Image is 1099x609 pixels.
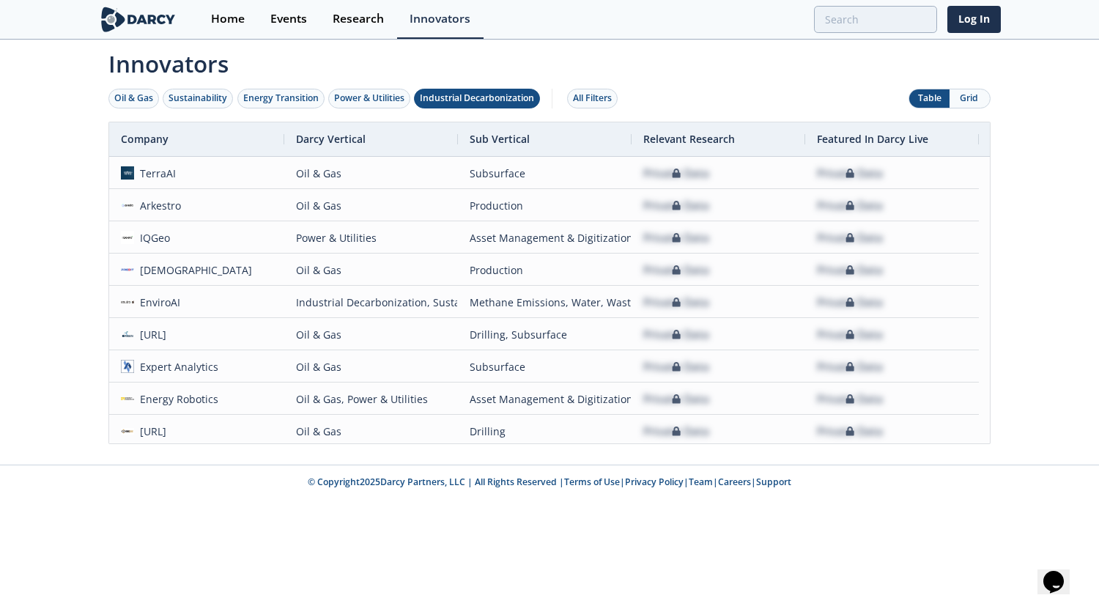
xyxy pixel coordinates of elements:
span: Darcy Vertical [296,132,366,146]
div: [DEMOGRAPHIC_DATA] [134,254,253,286]
div: Private Data [643,254,709,286]
div: [URL] [134,319,167,350]
div: Private Data [643,190,709,221]
a: Privacy Policy [625,476,684,488]
a: Support [756,476,791,488]
div: Private Data [643,319,709,350]
img: 013d125c-7ae7-499e-bb99-1411a431e725 [121,199,134,212]
img: 698d5ddf-2f23-4460-acb2-9d7e0064abf0 [121,360,134,373]
div: Oil & Gas [296,416,446,447]
div: All Filters [573,92,612,105]
a: Careers [718,476,751,488]
div: Private Data [643,351,709,383]
div: Oil & Gas [114,92,153,105]
div: Private Data [817,158,883,189]
button: Energy Transition [237,89,325,108]
div: Home [211,13,245,25]
div: Oil & Gas [296,254,446,286]
div: [URL] [134,416,167,447]
div: Energy Robotics [134,383,219,415]
img: iqgeo.com.png [121,231,134,244]
div: Power & Utilities [334,92,404,105]
button: Grid [950,89,990,108]
div: Private Data [817,319,883,350]
img: d7de9a7f-56bb-4078-a681-4fbb194b1cab [121,392,134,405]
div: Industrial Decarbonization [420,92,534,105]
div: Expert Analytics [134,351,219,383]
div: Production [470,190,620,221]
div: Oil & Gas, Power & Utilities [296,383,446,415]
div: Private Data [817,383,883,415]
div: Oil & Gas [296,190,446,221]
div: Subsurface [470,158,620,189]
div: EnviroAI [134,287,181,318]
button: Oil & Gas [108,89,159,108]
iframe: chat widget [1037,550,1084,594]
div: Private Data [643,287,709,318]
div: Oil & Gas [296,158,446,189]
div: Private Data [643,383,709,415]
div: Private Data [643,416,709,447]
div: TerraAI [134,158,177,189]
div: Drilling [470,416,620,447]
span: Company [121,132,169,146]
div: Arkestro [134,190,182,221]
div: Asset Management & Digitization [470,383,620,415]
div: Research [333,13,384,25]
img: origen.ai.png [121,328,134,341]
img: a0df43f8-31b4-4ea9-a991-6b2b5c33d24c [121,166,134,180]
div: Power & Utilities [296,222,446,254]
div: Private Data [817,287,883,318]
a: Log In [947,6,1001,33]
div: Asset Management & Digitization [470,222,620,254]
img: 7cc635d6-6a35-42ec-89ee-ecf6ed8a16d9 [121,424,134,438]
div: Industrial Decarbonization, Sustainability [296,287,446,318]
div: Private Data [817,254,883,286]
div: Energy Transition [243,92,319,105]
div: Events [270,13,307,25]
div: Oil & Gas [296,319,446,350]
span: Featured In Darcy Live [817,132,928,146]
p: © Copyright 2025 Darcy Partners, LLC | All Rights Reserved | | | | | [42,476,1057,489]
div: Private Data [643,222,709,254]
button: Table [909,89,950,108]
button: Power & Utilities [328,89,410,108]
a: Terms of Use [564,476,620,488]
div: Methane Emissions, Water, Waste, Spills, Flaring, CCUS [470,287,620,318]
div: Private Data [817,351,883,383]
div: Oil & Gas [296,351,446,383]
button: Industrial Decarbonization [414,89,540,108]
div: Subsurface [470,351,620,383]
span: Relevant Research [643,132,735,146]
div: Drilling, Subsurface [470,319,620,350]
span: Sub Vertical [470,132,530,146]
div: Production [470,254,620,286]
div: Sustainability [169,92,227,105]
div: Private Data [643,158,709,189]
div: IQGeo [134,222,171,254]
span: Innovators [98,41,1001,81]
div: Private Data [817,222,883,254]
div: Innovators [410,13,470,25]
img: logo-wide.svg [98,7,178,32]
a: Team [689,476,713,488]
div: Private Data [817,190,883,221]
img: c29c0c01-625a-4755-b658-fa74ed2a6ef3 [121,263,134,276]
button: All Filters [567,89,618,108]
input: Advanced Search [814,6,937,33]
button: Sustainability [163,89,233,108]
img: 3168d0d3-a424-4b04-9958-d0df1b7ae459 [121,295,134,309]
div: Private Data [817,416,883,447]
